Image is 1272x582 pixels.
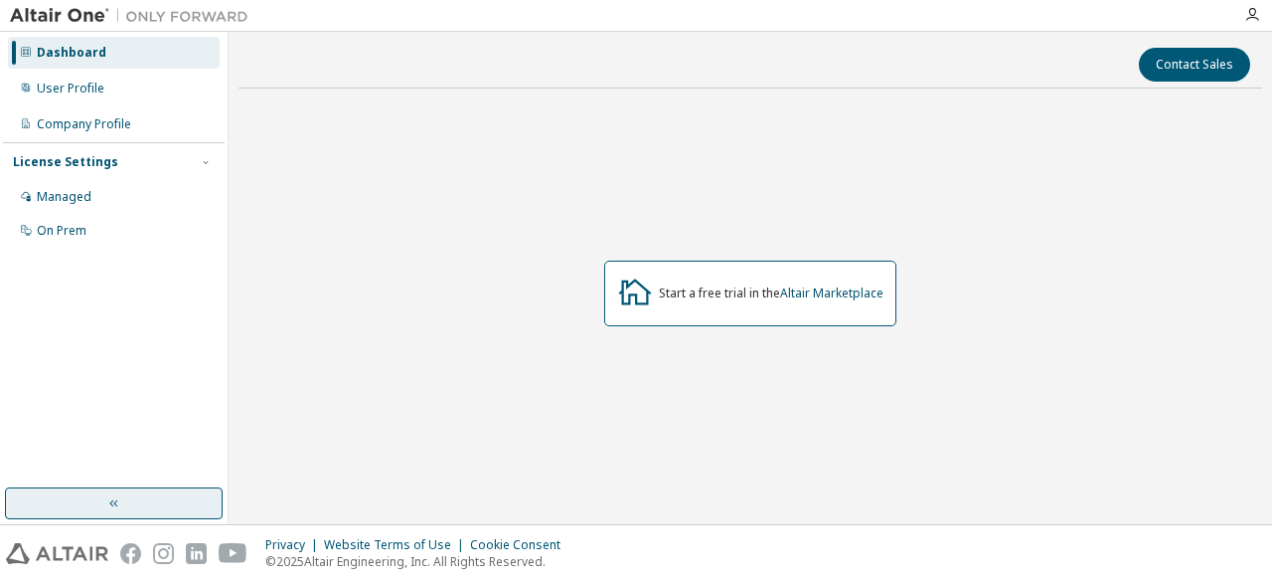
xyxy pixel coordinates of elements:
img: facebook.svg [120,543,141,564]
div: Start a free trial in the [659,286,883,301]
div: Managed [37,189,91,205]
div: Website Terms of Use [324,537,470,553]
img: youtube.svg [219,543,247,564]
p: © 2025 Altair Engineering, Inc. All Rights Reserved. [265,553,572,570]
div: On Prem [37,223,86,239]
img: altair_logo.svg [6,543,108,564]
a: Altair Marketplace [780,285,883,301]
img: linkedin.svg [186,543,207,564]
div: User Profile [37,81,104,97]
div: Dashboard [37,45,106,61]
div: Privacy [265,537,324,553]
button: Contact Sales [1139,48,1250,82]
div: Company Profile [37,116,131,132]
img: instagram.svg [153,543,174,564]
div: License Settings [13,154,118,170]
img: Altair One [10,6,258,26]
div: Cookie Consent [470,537,572,553]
